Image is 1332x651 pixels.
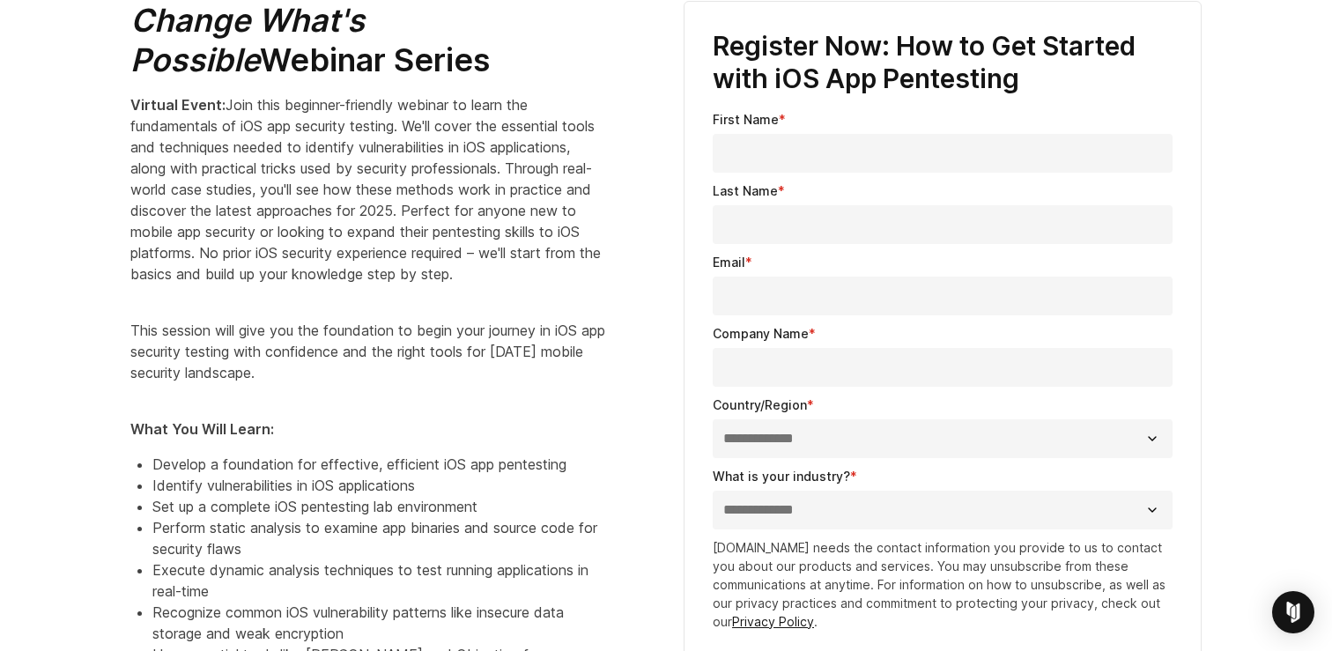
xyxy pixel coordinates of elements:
h2: Webinar Series [130,1,606,80]
a: Privacy Policy [732,614,814,629]
li: Develop a foundation for effective, efficient iOS app pentesting [152,454,606,475]
span: What is your industry? [713,469,850,484]
span: First Name [713,112,779,127]
span: This session will give you the foundation to begin your journey in iOS app security testing with ... [130,322,605,381]
li: Identify vulnerabilities in iOS applications [152,475,606,496]
span: Country/Region [713,397,807,412]
h3: Register Now: How to Get Started with iOS App Pentesting [713,30,1173,96]
span: Join this beginner-friendly webinar to learn the fundamentals of iOS app security testing. We'll ... [130,96,601,283]
li: Recognize common iOS vulnerability patterns like insecure data storage and weak encryption [152,602,606,644]
em: Change What's Possible [130,1,365,79]
strong: Virtual Event: [130,96,226,114]
li: Set up a complete iOS pentesting lab environment [152,496,606,517]
span: Email [713,255,745,270]
div: Open Intercom Messenger [1272,591,1314,633]
p: [DOMAIN_NAME] needs the contact information you provide to us to contact you about our products a... [713,538,1173,631]
li: Execute dynamic analysis techniques to test running applications in real-time [152,559,606,602]
span: Last Name [713,183,778,198]
strong: What You Will Learn: [130,420,274,438]
li: Perform static analysis to examine app binaries and source code for security flaws [152,517,606,559]
span: Company Name [713,326,809,341]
